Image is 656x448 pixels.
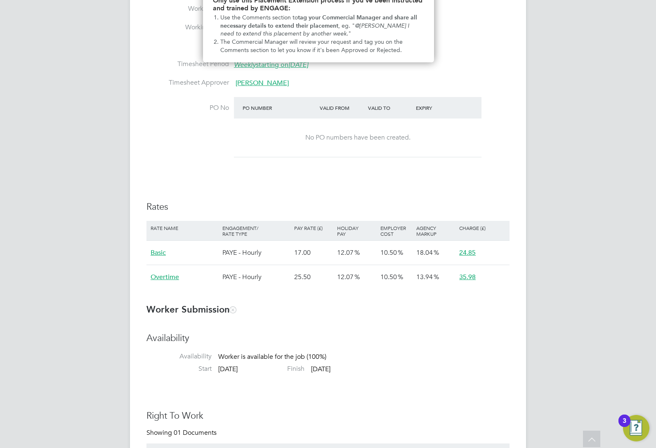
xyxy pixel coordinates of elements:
[151,249,166,257] span: Basic
[459,249,476,257] span: 24.85
[146,104,229,112] label: PO No
[146,352,212,361] label: Availability
[380,249,397,257] span: 10.50
[292,265,335,289] div: 25.50
[416,249,433,257] span: 18.04
[220,22,411,38] em: @[PERSON_NAME] I need to extend this placement by another week.
[146,332,510,344] h3: Availability
[623,415,649,441] button: Open Resource Center, 3 new notifications
[348,30,351,37] span: "
[366,100,414,115] div: Valid To
[311,365,330,373] span: [DATE]
[337,273,354,281] span: 12.07
[241,100,318,115] div: PO Number
[220,241,292,265] div: PAYE - Hourly
[236,79,289,87] span: [PERSON_NAME]
[146,42,229,50] label: Breaks
[234,61,256,69] em: Weekly
[459,273,476,281] span: 35.98
[337,249,354,257] span: 12.07
[623,421,626,431] div: 3
[416,273,433,281] span: 13.94
[174,429,217,437] span: 01 Documents
[457,221,507,235] div: Charge (£)
[335,221,378,241] div: Holiday Pay
[318,100,366,115] div: Valid From
[146,5,229,13] label: Working Days
[146,60,229,69] label: Timesheet Period
[146,78,229,87] label: Timesheet Approver
[220,221,292,241] div: Engagement/ Rate Type
[146,201,510,213] h3: Rates
[292,241,335,265] div: 17.00
[239,365,304,373] label: Finish
[414,100,462,115] div: Expiry
[414,221,457,241] div: Agency Markup
[146,429,218,437] div: Showing
[380,273,397,281] span: 10.50
[146,410,510,422] h3: Right To Work
[218,365,238,373] span: [DATE]
[234,61,308,69] span: starting on
[146,304,236,315] b: Worker Submission
[151,273,179,281] span: Overtime
[292,221,335,235] div: Pay Rate (£)
[149,221,220,235] div: Rate Name
[338,22,355,29] span: , eg. "
[218,353,326,361] span: Worker is available for the job (100%)
[378,221,414,241] div: Employer Cost
[220,38,424,54] li: The Commercial Manager will review your request and tag you on the Comments section to let you kn...
[242,133,473,142] div: No PO numbers have been created.
[220,14,419,29] strong: tag your Commercial Manager and share all necessary details to extend their placement
[146,23,229,32] label: Working Hours
[220,265,292,289] div: PAYE - Hourly
[220,14,298,21] span: Use the Comments section to
[288,61,308,69] em: [DATE]
[146,365,212,373] label: Start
